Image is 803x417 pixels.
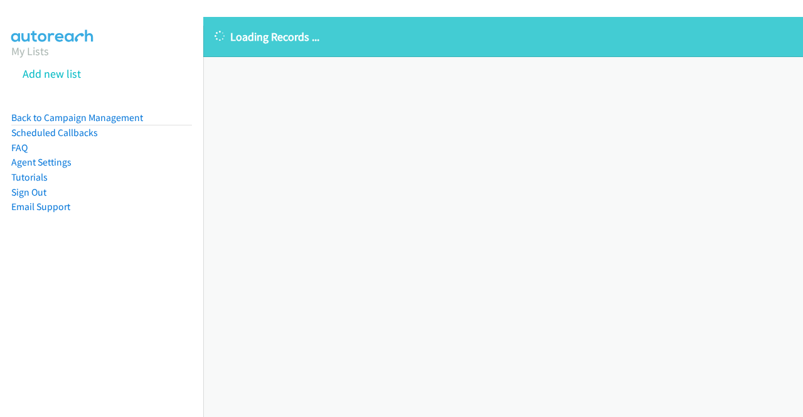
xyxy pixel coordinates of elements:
a: FAQ [11,142,28,154]
a: Tutorials [11,171,48,183]
a: Email Support [11,201,70,213]
p: Loading Records ... [215,28,792,45]
a: Back to Campaign Management [11,112,143,124]
a: Agent Settings [11,156,72,168]
a: Sign Out [11,186,46,198]
a: Add new list [23,66,81,81]
a: Scheduled Callbacks [11,127,98,139]
a: My Lists [11,44,49,58]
